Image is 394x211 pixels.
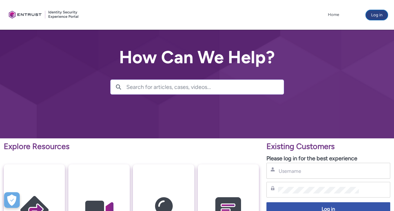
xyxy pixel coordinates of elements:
p: Please log in for the best experience [266,154,390,163]
button: Open Preferences [4,192,20,208]
p: Existing Customers [266,141,390,152]
button: Log in [366,10,388,20]
button: Search [111,80,126,94]
div: Cookie Preferences [4,192,20,208]
a: Home [326,10,341,19]
p: Explore Resources [4,141,259,152]
input: Search for articles, cases, videos... [126,80,284,94]
h2: How Can We Help? [110,48,284,67]
input: Username [278,168,359,174]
